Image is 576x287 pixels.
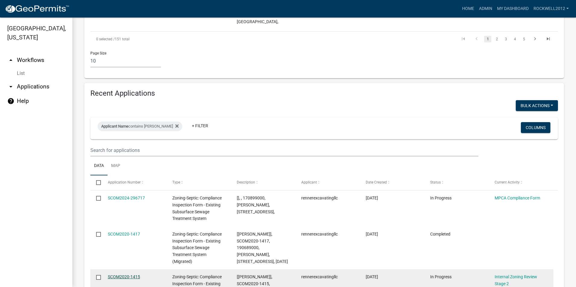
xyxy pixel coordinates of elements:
span: Description [237,180,255,184]
label: is [112,121,115,126]
input: Search for applications [90,144,478,156]
button: Bulk Actions [516,100,558,111]
li: page 2 [492,34,501,44]
i: arrow_drop_down [7,83,14,90]
a: Rockwell2012 [531,3,571,14]
a: 1 [484,36,491,42]
li: page 1 [483,34,492,44]
span: In Progress [430,196,452,200]
a: SCOM2020-1415 [108,274,140,279]
a: go to last page [543,36,554,42]
div: contains [PERSON_NAME] [98,122,182,131]
a: Data [90,156,108,176]
span: In Progress [430,274,452,279]
datatable-header-cell: Description [231,175,296,190]
li: page 3 [501,34,510,44]
a: 4 [511,36,518,42]
datatable-header-cell: Applicant [296,175,360,190]
li: page 5 [519,34,528,44]
span: Date Created [366,180,387,184]
a: Admin [477,3,495,14]
datatable-header-cell: Application Number [102,175,166,190]
span: 08/10/2024 [366,196,378,200]
datatable-header-cell: Select [90,175,102,190]
a: 2 [493,36,500,42]
li: page 4 [510,34,519,44]
i: help [7,97,14,105]
a: go to previous page [471,36,482,42]
datatable-header-cell: Date Created [360,175,424,190]
h4: Recent Applications [90,89,558,98]
span: Current Activity [495,180,520,184]
span: 09/28/2020 [366,274,378,279]
button: Columns [521,122,550,133]
a: SCOM2020-1417 [108,232,140,236]
a: SCOM2024-296717 [108,196,145,200]
a: 5 [520,36,527,42]
button: Done [106,127,161,138]
span: Applicant [301,180,317,184]
a: go to first page [458,36,469,42]
a: Home [460,3,477,14]
a: + Filter [187,120,213,131]
span: 0 selected / [96,37,115,41]
datatable-header-cell: Type [166,175,231,190]
datatable-header-cell: Current Activity [489,175,553,190]
span: Status [430,180,441,184]
a: Map [108,156,124,176]
span: Zoning-Septic: Compliance Inspection Form - Existing Subsurface Sewage Treatment System (Migrated) [172,232,222,264]
label: contains [112,103,130,107]
datatable-header-cell: Status [424,175,489,190]
span: [Nicole Hultin], SCOM2020-1417, 190689000, ELIZABETH REDICK, 12823 ABBEY LAKE DR, 10/2/2020 [237,232,288,264]
a: My Dashboard [495,3,531,14]
span: Application Number [108,180,141,184]
span: rennerexcavatingllc [301,196,338,200]
span: rennerexcavatingllc [301,232,338,236]
span: Applicant Name [101,124,128,128]
span: [], , 170899000, OWEN L BENSEN, 11968 MAPLE LODGE RD, [237,196,275,214]
span: rennerexcavatingllc [301,274,338,279]
span: Completed [430,232,450,236]
a: 3 [502,36,509,42]
span: 09/28/2020 [366,232,378,236]
a: go to next page [529,36,541,42]
i: arrow_drop_up [7,57,14,64]
span: Zoning-Septic: Compliance Inspection Form - Existing Subsurface Sewage Treatment System [172,196,222,221]
a: MPCA Compliance Form [495,196,540,200]
div: 151 total [90,32,275,47]
span: Type [172,180,180,184]
a: Internal Zoning Review Stage 2 [495,274,537,286]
